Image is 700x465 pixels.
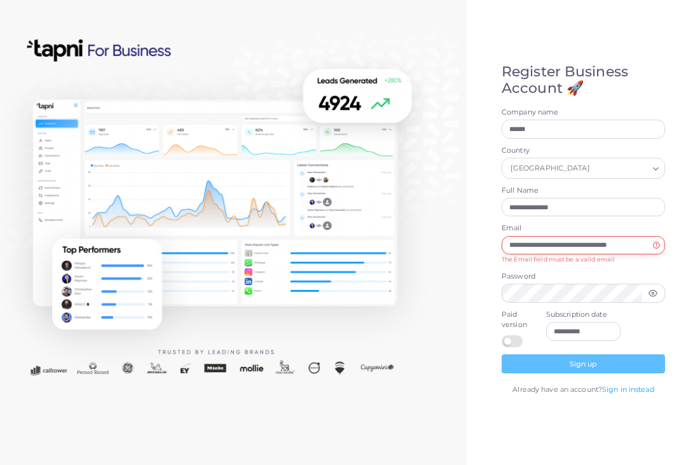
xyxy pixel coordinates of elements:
span: Already have an account? [512,385,602,394]
small: The Email field must be a valid email [502,256,615,263]
input: Search for option [593,162,648,176]
span: [GEOGRAPHIC_DATA] [509,162,591,176]
h4: Register Business Account 🚀 [502,64,665,97]
label: Subscription date [546,310,621,320]
label: Paid version [502,310,532,330]
label: Country [502,146,665,156]
label: Password [502,272,665,282]
a: Sign in instead [602,385,654,394]
label: Email [502,223,665,233]
label: Full Name [502,186,665,196]
button: Sign up [502,354,665,373]
div: Search for option [502,158,665,178]
label: Company name [502,108,665,118]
